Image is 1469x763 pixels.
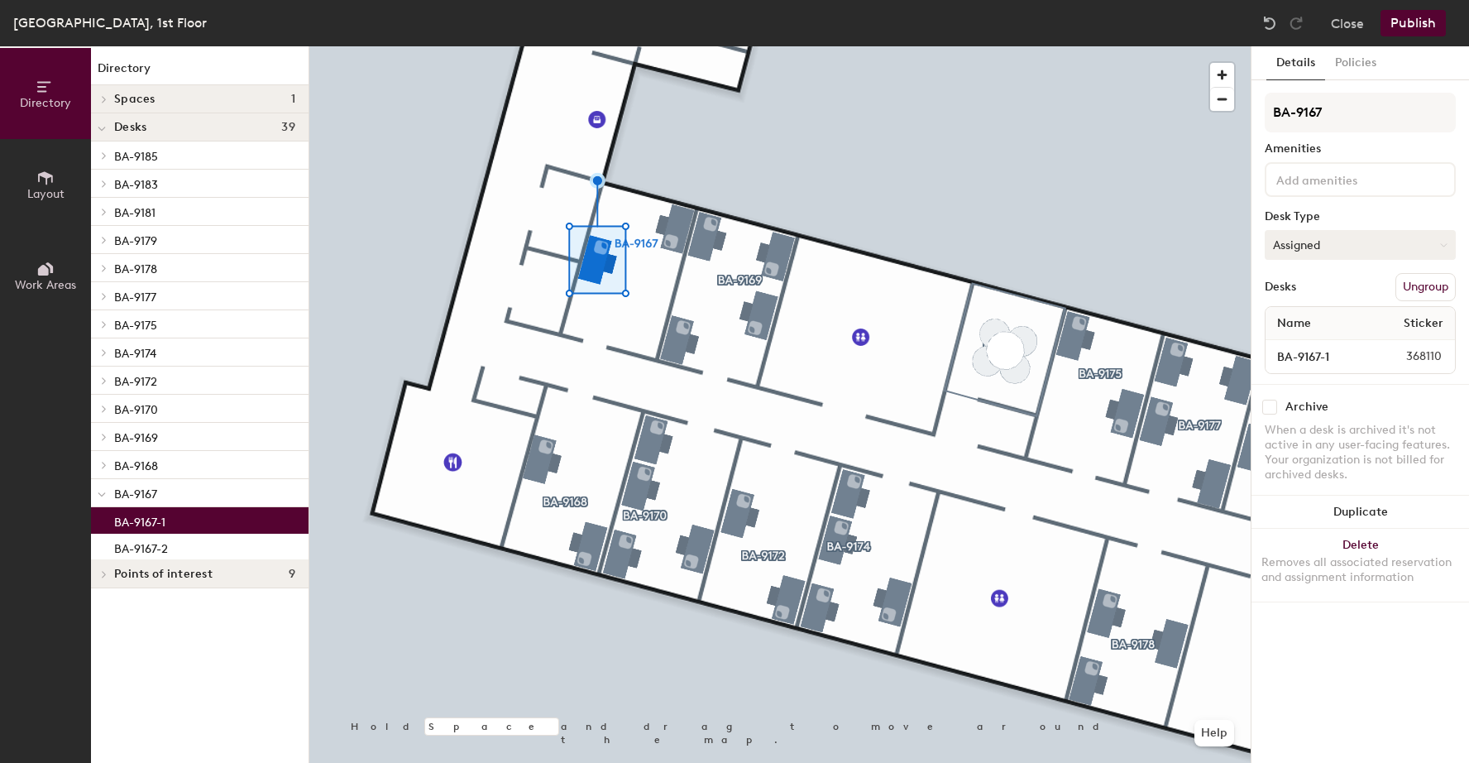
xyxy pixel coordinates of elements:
[1325,46,1386,80] button: Policies
[114,121,146,134] span: Desks
[114,537,168,556] p: BA-9167-2
[91,60,309,85] h1: Directory
[114,150,158,164] span: BA-9185
[1261,15,1278,31] img: Undo
[114,290,156,305] span: BA-9177
[1194,720,1234,746] button: Help
[114,459,158,473] span: BA-9168
[114,206,156,220] span: BA-9181
[114,403,158,417] span: BA-9170
[114,511,165,530] p: BA-9167-1
[114,431,158,445] span: BA-9169
[1251,529,1469,602] button: DeleteRemoves all associated reservation and assignment information
[114,262,157,276] span: BA-9178
[114,568,213,581] span: Points of interest
[1261,555,1459,585] div: Removes all associated reservation and assignment information
[281,121,295,134] span: 39
[291,93,295,106] span: 1
[1251,496,1469,529] button: Duplicate
[1285,401,1328,414] div: Archive
[27,187,65,201] span: Layout
[1380,10,1446,36] button: Publish
[114,375,157,389] span: BA-9172
[13,12,207,33] div: [GEOGRAPHIC_DATA], 1st Floor
[1288,15,1304,31] img: Redo
[15,278,76,292] span: Work Areas
[289,568,295,581] span: 9
[1265,230,1456,260] button: Assigned
[20,96,71,110] span: Directory
[1366,348,1452,366] span: 368110
[1269,309,1319,338] span: Name
[114,347,156,361] span: BA-9174
[1265,281,1296,294] div: Desks
[114,319,157,333] span: BA-9175
[1395,309,1452,338] span: Sticker
[114,93,156,106] span: Spaces
[114,487,157,501] span: BA-9167
[1265,210,1456,223] div: Desk Type
[114,178,158,192] span: BA-9183
[1265,142,1456,156] div: Amenities
[1395,273,1456,301] button: Ungroup
[1331,10,1364,36] button: Close
[114,234,157,248] span: BA-9179
[1266,46,1325,80] button: Details
[1273,169,1422,189] input: Add amenities
[1265,423,1456,482] div: When a desk is archived it's not active in any user-facing features. Your organization is not bil...
[1269,345,1366,368] input: Unnamed desk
